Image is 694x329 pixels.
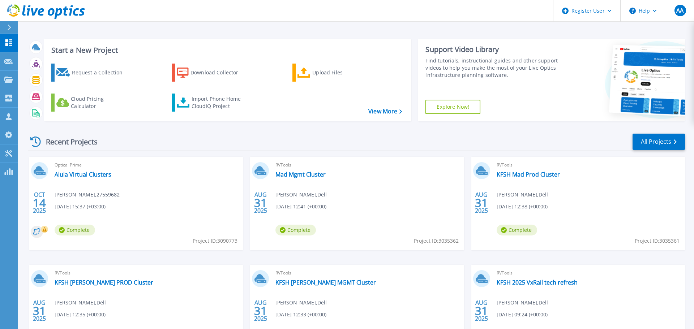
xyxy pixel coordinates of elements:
[497,311,548,319] span: [DATE] 09:24 (+00:00)
[475,200,488,206] span: 31
[635,237,680,245] span: Project ID: 3035361
[275,203,326,211] span: [DATE] 12:41 (+00:00)
[275,171,326,178] a: Mad Mgmt Cluster
[254,308,267,314] span: 31
[497,269,681,277] span: RVTools
[72,65,130,80] div: Request a Collection
[497,171,560,178] a: KFSH Mad Prod Cluster
[55,279,153,286] a: KFSH [PERSON_NAME] PROD Cluster
[33,308,46,314] span: 31
[55,191,120,199] span: [PERSON_NAME] , 27559682
[190,65,248,80] div: Download Collector
[497,299,548,307] span: [PERSON_NAME] , Dell
[275,269,459,277] span: RVTools
[275,299,327,307] span: [PERSON_NAME] , Dell
[633,134,685,150] a: All Projects
[275,279,376,286] a: KFSH [PERSON_NAME] MGMT Cluster
[368,108,402,115] a: View More
[55,269,239,277] span: RVTools
[172,64,253,82] a: Download Collector
[275,311,326,319] span: [DATE] 12:33 (+00:00)
[254,298,267,324] div: AUG 2025
[497,203,548,211] span: [DATE] 12:38 (+00:00)
[55,203,106,211] span: [DATE] 15:37 (+03:00)
[55,299,106,307] span: [PERSON_NAME] , Dell
[55,225,95,235] span: Complete
[275,191,327,199] span: [PERSON_NAME] , Dell
[51,94,132,112] a: Cloud Pricing Calculator
[475,190,488,216] div: AUG 2025
[55,161,239,169] span: Optical Prime
[425,57,561,79] div: Find tutorials, instructional guides and other support videos to help you make the most of your L...
[55,311,106,319] span: [DATE] 12:35 (+00:00)
[425,45,561,54] div: Support Video Library
[312,65,370,80] div: Upload Files
[254,200,267,206] span: 31
[192,95,248,110] div: Import Phone Home CloudIQ Project
[254,190,267,216] div: AUG 2025
[475,298,488,324] div: AUG 2025
[425,100,480,114] a: Explore Now!
[33,298,46,324] div: AUG 2025
[51,64,132,82] a: Request a Collection
[414,237,459,245] span: Project ID: 3035362
[275,161,459,169] span: RVTools
[28,133,107,151] div: Recent Projects
[275,225,316,235] span: Complete
[55,171,111,178] a: Alula Virtual Clusters
[497,279,578,286] a: KFSH 2025 VxRail tech refresh
[33,200,46,206] span: 14
[676,8,684,13] span: AA
[71,95,129,110] div: Cloud Pricing Calculator
[51,46,402,54] h3: Start a New Project
[475,308,488,314] span: 31
[292,64,373,82] a: Upload Files
[497,161,681,169] span: RVTools
[497,225,537,235] span: Complete
[33,190,46,216] div: OCT 2025
[497,191,548,199] span: [PERSON_NAME] , Dell
[193,237,237,245] span: Project ID: 3090773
